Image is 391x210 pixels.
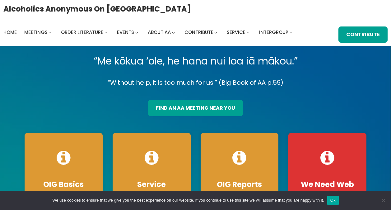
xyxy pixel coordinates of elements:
span: No [380,197,386,203]
h4: OIG Reports [207,180,272,189]
span: Order Literature [61,29,103,36]
h4: We Need Web Techs! [295,180,360,198]
span: Contribute [184,29,213,36]
nav: Intergroup [3,28,295,37]
span: We use cookies to ensure that we give you the best experience on our website. If you continue to ... [52,197,324,203]
a: Home [3,28,17,37]
a: find an aa meeting near you [148,100,243,116]
button: Order Literature submenu [105,31,107,34]
a: Events [117,28,134,37]
a: About AA [148,28,171,37]
button: About AA submenu [172,31,175,34]
h4: Service [119,180,184,189]
button: Ok [327,196,339,205]
a: Meetings [24,28,48,37]
span: About AA [148,29,171,36]
span: Service [227,29,245,36]
h4: OIG Basics [31,180,96,189]
p: “Me kōkua ‘ole, he hana nui loa iā mākou.” [20,52,371,70]
a: Service [227,28,245,37]
a: Alcoholics Anonymous on [GEOGRAPHIC_DATA] [3,2,191,16]
span: Events [117,29,134,36]
span: Intergroup [259,29,288,36]
button: Contribute submenu [214,31,217,34]
button: Events submenu [135,31,138,34]
p: “Without help, it is too much for us.” (Big Book of AA p.59) [20,77,371,88]
span: Home [3,29,17,36]
a: Contribute [338,26,388,43]
button: Meetings submenu [49,31,51,34]
button: Intergroup submenu [290,31,292,34]
a: Contribute [184,28,213,37]
a: Intergroup [259,28,288,37]
span: Meetings [24,29,48,36]
button: Service submenu [247,31,249,34]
